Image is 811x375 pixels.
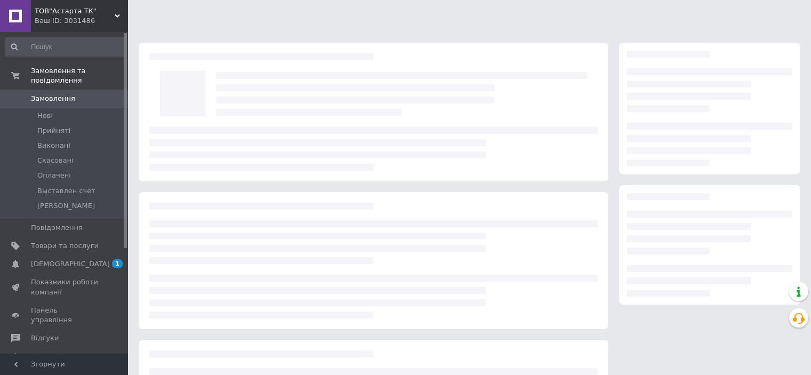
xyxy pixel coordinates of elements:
span: Замовлення та повідомлення [31,66,128,85]
span: Виконані [37,141,70,150]
span: Оплачені [37,171,71,180]
span: Нові [37,111,53,121]
span: Прийняті [37,126,70,135]
span: Скасовані [37,156,74,165]
input: Пошук [5,37,126,57]
span: Покупці [31,352,60,361]
span: ТОВ"Астарта ТК" [35,6,115,16]
span: Відгуки [31,333,59,343]
span: Товари та послуги [31,241,99,251]
span: Повідомлення [31,223,83,233]
div: Ваш ID: 3031486 [35,16,128,26]
span: 1 [112,259,123,268]
span: Показники роботи компанії [31,277,99,297]
span: Выставлен счёт [37,186,95,196]
span: [PERSON_NAME] [37,201,95,211]
span: Замовлення [31,94,75,103]
span: Панель управління [31,306,99,325]
span: [DEMOGRAPHIC_DATA] [31,259,110,269]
